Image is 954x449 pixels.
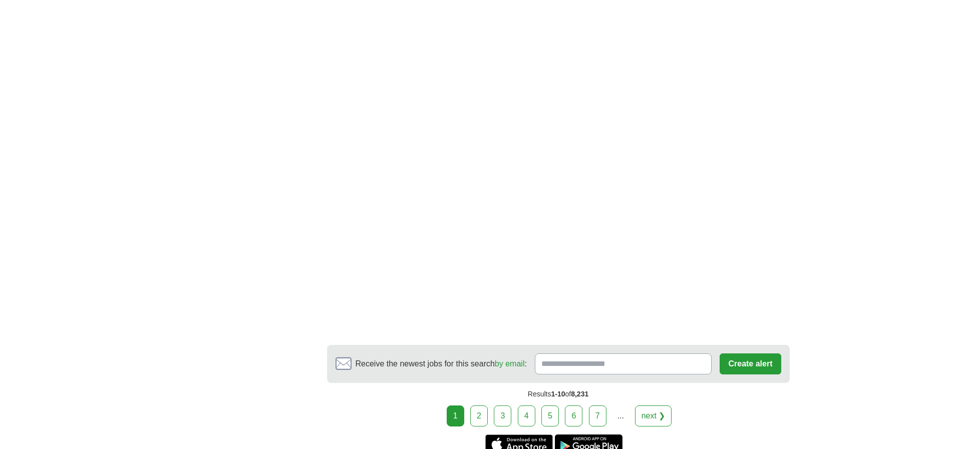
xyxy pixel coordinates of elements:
a: 4 [518,405,535,426]
a: 3 [494,405,511,426]
a: 5 [541,405,559,426]
a: by email [495,359,525,368]
div: ... [610,406,630,426]
button: Create alert [720,353,781,374]
a: 2 [470,405,488,426]
a: next ❯ [635,405,672,426]
a: 6 [565,405,582,426]
span: Receive the newest jobs for this search : [356,358,527,370]
div: 1 [447,405,464,426]
a: 7 [589,405,606,426]
span: 8,231 [571,390,588,398]
div: Results of [327,383,790,405]
span: 1-10 [551,390,565,398]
